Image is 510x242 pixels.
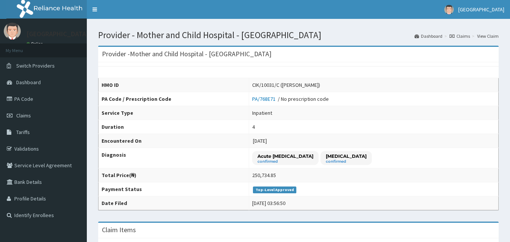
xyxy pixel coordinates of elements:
[257,153,313,159] p: Acute [MEDICAL_DATA]
[16,112,31,119] span: Claims
[252,123,255,131] div: 4
[99,196,249,210] th: Date Filed
[257,160,313,163] small: confirmed
[102,227,136,233] h3: Claim Items
[252,199,285,207] div: [DATE] 03:56:50
[26,41,45,46] a: Online
[477,33,499,39] a: View Claim
[16,62,55,69] span: Switch Providers
[253,187,296,193] span: Top-Level Approved
[326,160,367,163] small: confirmed
[252,95,329,103] div: / No prescription code
[99,134,249,148] th: Encountered On
[252,81,320,89] div: CIK/10031/C ([PERSON_NAME])
[253,137,267,144] span: [DATE]
[4,23,21,40] img: User Image
[99,92,249,106] th: PA Code / Prescription Code
[252,109,272,117] div: Inpatient
[444,5,454,14] img: User Image
[458,6,504,13] span: [GEOGRAPHIC_DATA]
[16,79,41,86] span: Dashboard
[99,120,249,134] th: Duration
[99,78,249,92] th: HMO ID
[252,96,278,102] a: PA/768E71
[99,106,249,120] th: Service Type
[414,33,442,39] a: Dashboard
[99,182,249,196] th: Payment Status
[16,129,30,136] span: Tariffs
[252,171,276,179] div: 250,734.85
[450,33,470,39] a: Claims
[26,31,89,37] p: [GEOGRAPHIC_DATA]
[98,30,499,40] h1: Provider - Mother and Child Hospital - [GEOGRAPHIC_DATA]
[326,153,367,159] p: [MEDICAL_DATA]
[99,168,249,182] th: Total Price(₦)
[99,148,249,168] th: Diagnosis
[102,51,271,57] h3: Provider - Mother and Child Hospital - [GEOGRAPHIC_DATA]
